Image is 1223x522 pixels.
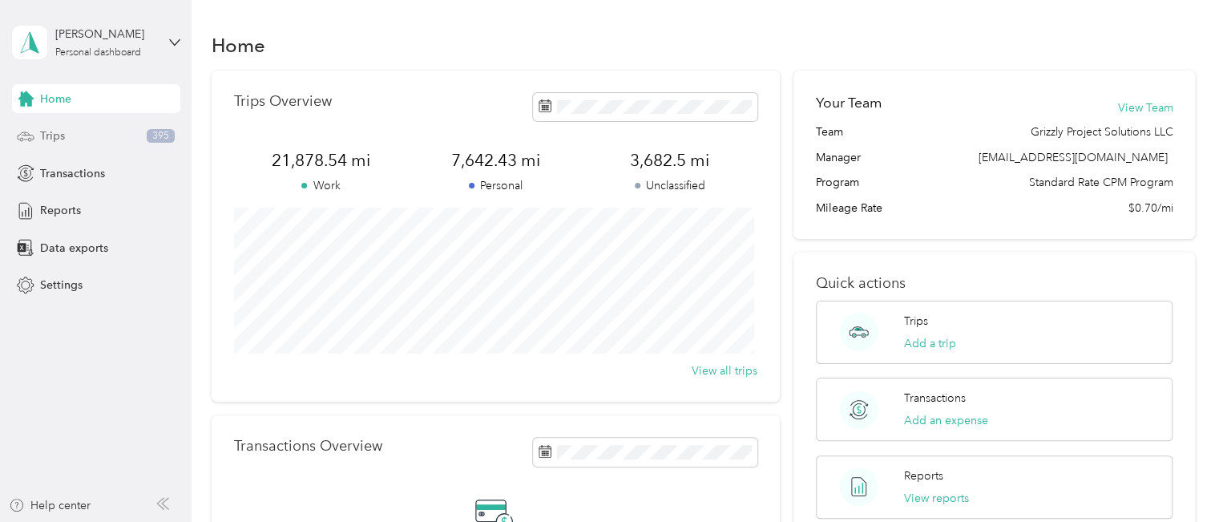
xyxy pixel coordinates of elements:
button: View all trips [692,362,757,379]
span: 3,682.5 mi [583,149,757,172]
button: View reports [904,490,969,507]
span: Transactions [40,165,105,182]
h2: Your Team [816,93,882,113]
span: Program [816,174,859,191]
span: [EMAIL_ADDRESS][DOMAIN_NAME] [978,151,1167,164]
span: Standard Rate CPM Program [1028,174,1173,191]
p: Reports [904,467,943,484]
h1: Home [212,37,265,54]
span: Mileage Rate [816,200,882,216]
span: Trips [40,127,65,144]
p: Trips Overview [234,93,332,110]
iframe: Everlance-gr Chat Button Frame [1133,432,1223,522]
div: [PERSON_NAME] [55,26,155,42]
span: Home [40,91,71,107]
span: Manager [816,149,861,166]
button: Add a trip [904,335,956,352]
span: Settings [40,277,83,293]
div: Personal dashboard [55,48,141,58]
p: Trips [904,313,928,330]
button: View Team [1117,99,1173,116]
p: Transactions Overview [234,438,382,455]
span: 395 [147,129,175,144]
p: Work [234,177,409,194]
span: $0.70/mi [1128,200,1173,216]
button: Help center [9,497,91,514]
p: Quick actions [816,275,1173,292]
span: Grizzly Project Solutions LLC [1030,123,1173,140]
p: Transactions [904,390,966,407]
button: Add an expense [904,412,988,429]
span: Reports [40,202,81,219]
span: 7,642.43 mi [408,149,583,172]
p: Personal [408,177,583,194]
span: Data exports [40,240,108,257]
span: 21,878.54 mi [234,149,409,172]
span: Team [816,123,843,140]
p: Unclassified [583,177,757,194]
